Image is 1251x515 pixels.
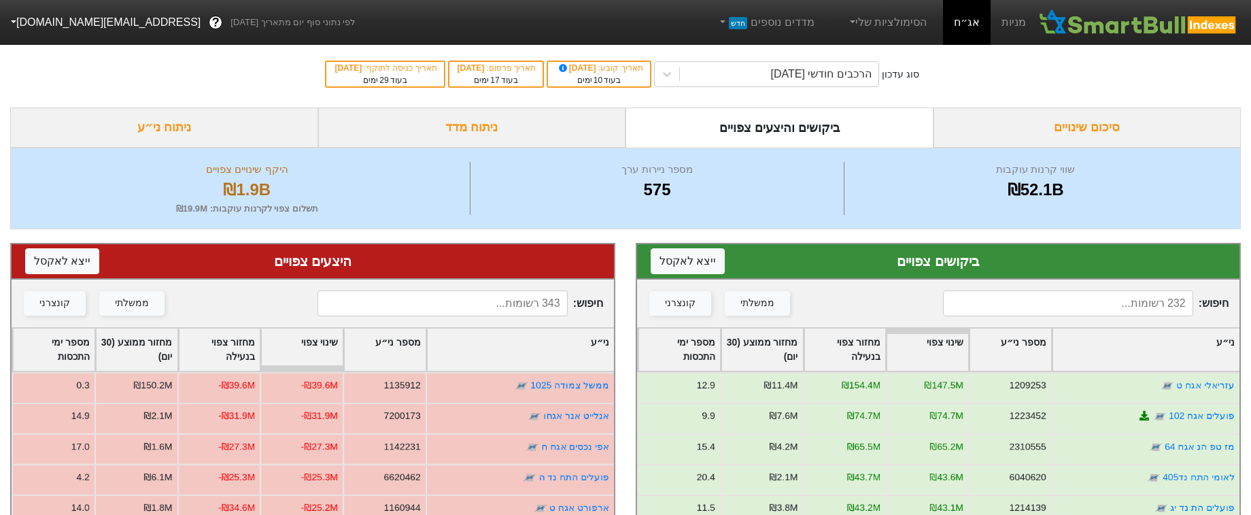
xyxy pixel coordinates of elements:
[847,409,881,423] div: ₪74.7M
[555,74,642,86] div: בעוד ימים
[625,107,933,148] div: ביקושים והיצעים צפויים
[301,409,338,423] div: -₪31.9M
[887,329,968,371] div: Toggle SortBy
[1010,378,1046,393] div: 1209253
[71,501,90,515] div: 14.0
[218,501,255,515] div: -₪34.6M
[99,291,165,316] button: ממשלתי
[218,378,255,393] div: -₪39.6M
[25,251,600,271] div: היצעים צפויים
[530,380,609,391] a: ממשל צמודה 1025
[933,107,1241,148] div: סיכום שינויים
[721,329,803,371] div: Toggle SortBy
[523,471,536,484] img: tase link
[1161,379,1174,393] img: tase link
[474,178,841,202] div: 575
[344,329,426,371] div: Toggle SortBy
[1163,471,1235,482] a: לאומי התח נד405
[770,470,798,484] div: ₪2.1M
[665,296,696,311] div: קונצרני
[179,329,260,371] div: Toggle SortBy
[556,63,598,73] span: [DATE]
[427,329,614,371] div: Toggle SortBy
[261,329,343,371] div: Toggle SortBy
[842,9,933,36] a: הסימולציות שלי
[842,378,880,393] div: ₪154.4M
[318,290,568,316] input: 343 רשומות...
[474,162,841,178] div: מספר ניירות ערך
[28,162,466,178] div: היקף שינויים צפויים
[384,378,421,393] div: 1135912
[651,248,725,274] button: ייצא לאקסל
[1149,440,1163,454] img: tase link
[301,378,338,393] div: -₪39.6M
[1176,380,1235,391] a: עזריאלי אגח ט
[929,409,963,423] div: ₪74.7M
[318,290,603,316] span: חיפוש :
[543,410,609,421] a: אנלייט אנר אגחו
[28,178,466,202] div: ₪1.9B
[1010,409,1046,423] div: 1223452
[490,76,499,85] span: 17
[770,409,798,423] div: ₪7.6M
[25,248,99,274] button: ייצא לאקסל
[384,409,421,423] div: 7200173
[144,439,173,454] div: ₪1.6M
[1147,471,1161,484] img: tase link
[770,501,798,515] div: ₪3.8M
[770,66,871,82] div: הרכבים חודשי [DATE]
[218,439,255,454] div: -₪27.3M
[24,291,86,316] button: קונצרני
[384,470,421,484] div: 6620462
[1169,410,1235,421] a: פועלים אגח 102
[528,410,541,423] img: tase link
[456,62,536,74] div: תאריך פרסום :
[96,329,177,371] div: Toggle SortBy
[697,378,715,393] div: 12.9
[725,291,790,316] button: ממשלתי
[740,296,774,311] div: ממשלתי
[10,107,318,148] div: ניתוח ני״ע
[335,63,364,73] span: [DATE]
[929,501,963,515] div: ₪43.1M
[76,470,89,484] div: 4.2
[39,296,70,311] div: קונצרני
[970,329,1051,371] div: Toggle SortBy
[697,501,715,515] div: 11.5
[848,178,1223,202] div: ₪52.1B
[301,439,338,454] div: -₪27.3M
[1010,439,1046,454] div: 2310555
[144,470,173,484] div: ₪6.1M
[301,501,338,515] div: -₪25.2M
[697,439,715,454] div: 15.4
[538,471,609,482] a: פועלים התח נד ה
[649,291,711,316] button: קונצרני
[458,63,487,73] span: [DATE]
[770,439,798,454] div: ₪4.2M
[379,76,388,85] span: 29
[301,470,338,484] div: -₪25.3M
[218,409,255,423] div: -₪31.9M
[144,501,173,515] div: ₪1.8M
[847,470,881,484] div: ₪43.7M
[638,329,720,371] div: Toggle SortBy
[1037,9,1240,36] img: SmartBull
[1165,441,1235,452] a: מז טפ הנ אגח 64
[333,74,436,86] div: בעוד ימים
[534,501,547,515] img: tase link
[1154,501,1168,515] img: tase link
[848,162,1223,178] div: שווי קרנות עוקבות
[925,378,963,393] div: ₪147.5M
[318,107,626,148] div: ניתוח מדד
[1010,501,1046,515] div: 1214139
[71,409,90,423] div: 14.9
[384,501,421,515] div: 1160944
[702,409,715,423] div: 9.9
[847,501,881,515] div: ₪43.2M
[13,329,95,371] div: Toggle SortBy
[847,439,881,454] div: ₪65.5M
[526,440,539,454] img: tase link
[144,409,173,423] div: ₪2.1M
[882,67,919,82] div: סוג עדכון
[333,62,436,74] div: תאריך כניסה לתוקף :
